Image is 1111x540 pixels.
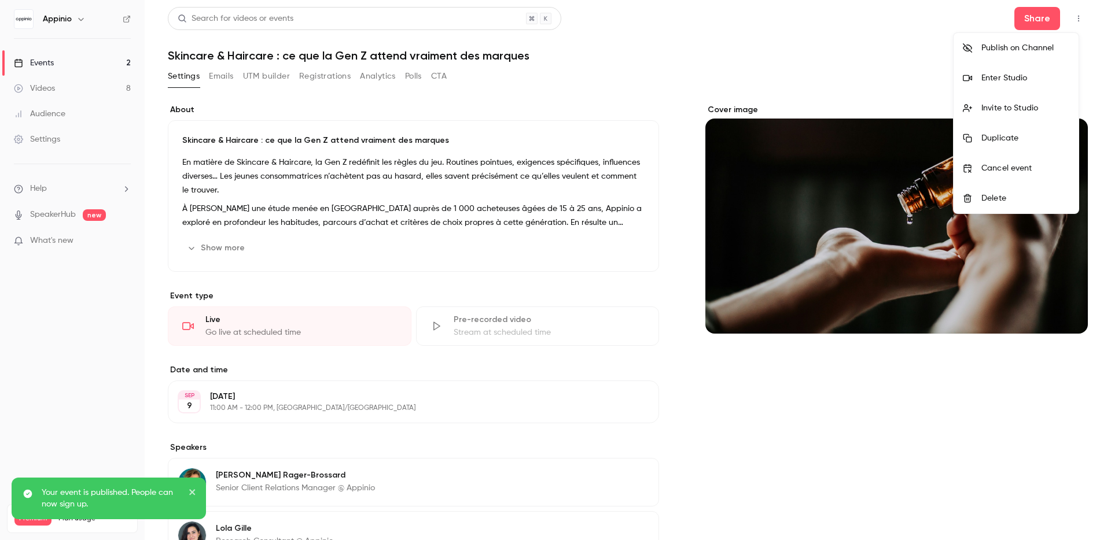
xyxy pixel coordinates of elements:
div: Duplicate [981,132,1069,144]
div: Enter Studio [981,72,1069,84]
div: Delete [981,193,1069,204]
div: Cancel event [981,162,1069,174]
div: Invite to Studio [981,102,1069,114]
div: Publish on Channel [981,42,1069,54]
button: close [189,487,197,501]
p: Your event is published. People can now sign up. [42,487,181,510]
